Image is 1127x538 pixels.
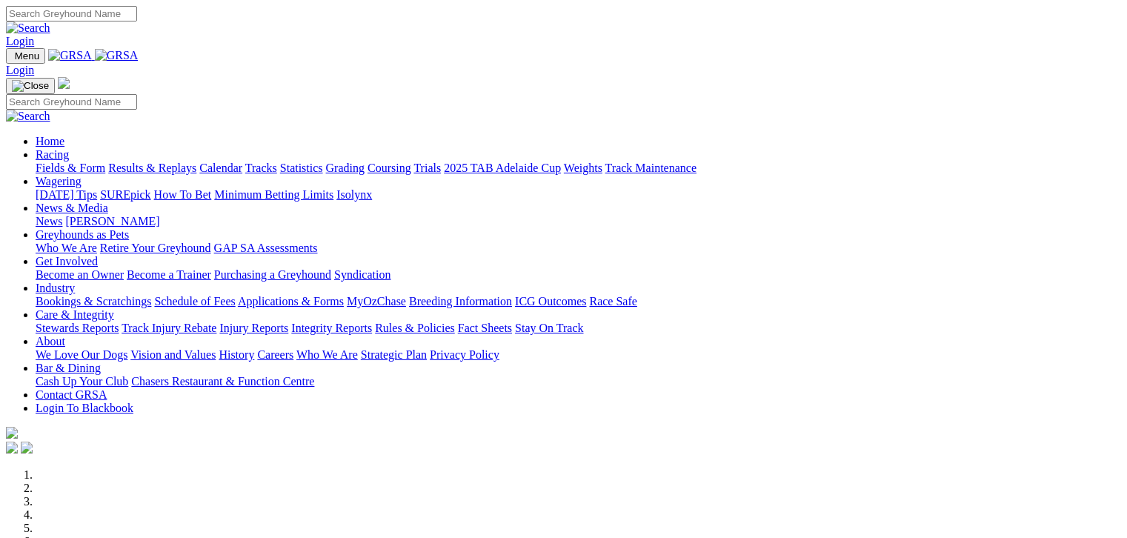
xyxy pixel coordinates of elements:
a: Isolynx [336,188,372,201]
a: Track Maintenance [605,162,697,174]
a: Integrity Reports [291,322,372,334]
img: GRSA [95,49,139,62]
a: Cash Up Your Club [36,375,128,388]
a: Login To Blackbook [36,402,133,414]
a: Become a Trainer [127,268,211,281]
a: Coursing [368,162,411,174]
button: Toggle navigation [6,48,45,64]
a: Syndication [334,268,390,281]
a: Stewards Reports [36,322,119,334]
a: Vision and Values [130,348,216,361]
a: Rules & Policies [375,322,455,334]
a: Industry [36,282,75,294]
div: Bar & Dining [36,375,1121,388]
a: Calendar [199,162,242,174]
a: Who We Are [296,348,358,361]
a: GAP SA Assessments [214,242,318,254]
input: Search [6,6,137,21]
div: Racing [36,162,1121,175]
a: 2025 TAB Adelaide Cup [444,162,561,174]
a: Privacy Policy [430,348,499,361]
a: News & Media [36,202,108,214]
a: How To Bet [154,188,212,201]
a: Login [6,64,34,76]
a: ICG Outcomes [515,295,586,308]
a: Results & Replays [108,162,196,174]
div: Greyhounds as Pets [36,242,1121,255]
div: Get Involved [36,268,1121,282]
a: Wagering [36,175,82,187]
a: Tracks [245,162,277,174]
a: Race Safe [589,295,636,308]
a: Purchasing a Greyhound [214,268,331,281]
span: Menu [15,50,39,62]
div: About [36,348,1121,362]
div: Industry [36,295,1121,308]
a: MyOzChase [347,295,406,308]
a: Racing [36,148,69,161]
a: Injury Reports [219,322,288,334]
a: Grading [326,162,365,174]
a: News [36,215,62,228]
a: Minimum Betting Limits [214,188,333,201]
a: Bar & Dining [36,362,101,374]
a: Fact Sheets [458,322,512,334]
a: Breeding Information [409,295,512,308]
div: News & Media [36,215,1121,228]
a: Statistics [280,162,323,174]
a: Retire Your Greyhound [100,242,211,254]
img: logo-grsa-white.png [58,77,70,89]
a: Login [6,35,34,47]
a: Greyhounds as Pets [36,228,129,241]
img: Close [12,80,49,92]
img: twitter.svg [21,442,33,454]
a: Chasers Restaurant & Function Centre [131,375,314,388]
a: About [36,335,65,348]
a: Schedule of Fees [154,295,235,308]
input: Search [6,94,137,110]
a: SUREpick [100,188,150,201]
a: [DATE] Tips [36,188,97,201]
img: facebook.svg [6,442,18,454]
a: Strategic Plan [361,348,427,361]
a: Trials [413,162,441,174]
button: Toggle navigation [6,78,55,94]
a: [PERSON_NAME] [65,215,159,228]
a: History [219,348,254,361]
img: Search [6,21,50,35]
a: Stay On Track [515,322,583,334]
div: Wagering [36,188,1121,202]
a: Get Involved [36,255,98,268]
a: Who We Are [36,242,97,254]
div: Care & Integrity [36,322,1121,335]
a: Contact GRSA [36,388,107,401]
img: GRSA [48,49,92,62]
a: Fields & Form [36,162,105,174]
a: Careers [257,348,293,361]
a: Home [36,135,64,147]
a: Track Injury Rebate [122,322,216,334]
a: Care & Integrity [36,308,114,321]
a: Become an Owner [36,268,124,281]
a: Weights [564,162,602,174]
a: Bookings & Scratchings [36,295,151,308]
a: Applications & Forms [238,295,344,308]
img: logo-grsa-white.png [6,427,18,439]
a: We Love Our Dogs [36,348,127,361]
img: Search [6,110,50,123]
